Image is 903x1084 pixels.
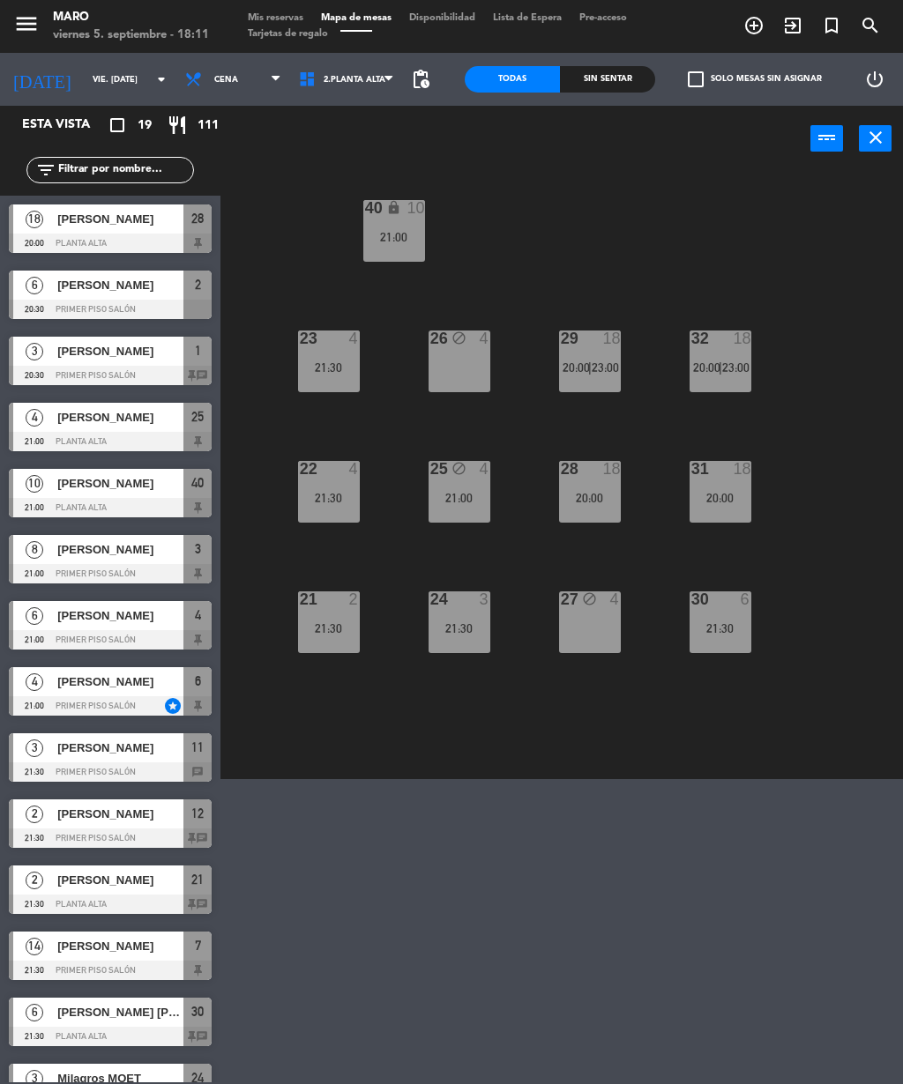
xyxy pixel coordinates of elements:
span: [PERSON_NAME] [57,937,183,955]
div: 24 [430,591,431,607]
div: 30 [691,591,692,607]
span: Tarjetas de regalo [239,29,337,39]
span: 4 [26,409,43,427]
span: [PERSON_NAME] [57,474,183,493]
div: 40 [365,200,366,216]
span: [PERSON_NAME] [57,805,183,823]
i: power_input [817,127,838,148]
i: block [582,591,597,606]
span: [PERSON_NAME] [57,739,183,757]
span: 7 [195,935,201,956]
div: Maro [53,9,209,26]
span: 3 [26,739,43,757]
span: 20:00 [563,360,590,375]
span: 111 [198,115,219,136]
span: [PERSON_NAME] [57,408,183,427]
span: 4 [195,605,201,626]
button: power_input [810,125,843,152]
div: viernes 5. septiembre - 18:11 [53,26,209,44]
span: 19 [138,115,152,136]
div: 26 [430,330,431,346]
span: BUSCAR [851,11,890,41]
span: RESERVAR MESA [735,11,773,41]
div: 21:30 [298,361,360,374]
span: 6 [26,277,43,294]
i: turned_in_not [821,15,842,36]
span: [PERSON_NAME] [57,210,183,228]
span: 23:00 [722,360,750,375]
span: Cena [214,75,238,85]
div: 18 [733,330,750,346]
i: lock [386,200,401,215]
span: 11 [191,737,204,758]
span: 8 [26,541,43,559]
div: 3 [479,591,489,607]
div: 21:30 [429,622,490,635]
div: 20:00 [690,492,751,504]
span: [PERSON_NAME] [57,871,183,889]
span: [PERSON_NAME] [57,606,183,625]
i: arrow_drop_down [151,69,172,90]
span: Lista de Espera [484,13,571,23]
span: 28 [191,208,204,229]
div: 4 [479,461,489,477]
span: 6 [195,671,201,692]
button: menu [13,11,40,43]
span: | [719,360,722,375]
div: 21 [300,591,301,607]
span: 2 [26,806,43,823]
button: close [859,125,892,152]
span: 21 [191,869,204,890]
span: 14 [26,938,43,955]
span: [PERSON_NAME] [57,276,183,294]
span: [PERSON_NAME] [57,342,183,360]
div: 23 [300,330,301,346]
div: Todas [465,66,560,93]
i: close [865,127,886,148]
div: 31 [691,461,692,477]
i: filter_list [35,160,56,181]
span: Pre-acceso [571,13,636,23]
span: WALK IN [773,11,812,41]
div: 18 [602,461,620,477]
div: 21:30 [298,622,360,635]
div: 21:30 [690,622,751,635]
span: 10 [26,475,43,493]
span: 4 [26,673,43,691]
span: pending_actions [410,69,431,90]
div: 22 [300,461,301,477]
div: 4 [609,591,620,607]
i: block [451,461,466,476]
i: menu [13,11,40,37]
div: 21:00 [429,492,490,504]
span: [PERSON_NAME] [PERSON_NAME] [57,1003,183,1021]
i: exit_to_app [782,15,803,36]
span: Mis reservas [239,13,312,23]
span: 2.Planta alta [324,75,385,85]
span: 6 [26,607,43,625]
div: 20:00 [559,492,621,504]
div: 2 [348,591,359,607]
div: 10 [407,200,424,216]
span: [PERSON_NAME] [57,540,183,559]
span: 12 [191,803,204,824]
div: Sin sentar [560,66,655,93]
span: 40 [191,472,204,494]
input: Filtrar por nombre... [56,160,193,180]
span: 23:00 [592,360,619,375]
div: 18 [733,461,750,477]
span: 1 [195,340,201,361]
span: | [588,360,592,375]
span: 3 [195,538,201,560]
span: Reserva especial [812,11,851,41]
div: 18 [602,330,620,346]
span: 25 [191,406,204,427]
div: 21:30 [298,492,360,504]
span: 30 [191,1001,204,1022]
span: 20:00 [693,360,720,375]
span: 3 [26,343,43,360]
span: Disponibilidad [400,13,484,23]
